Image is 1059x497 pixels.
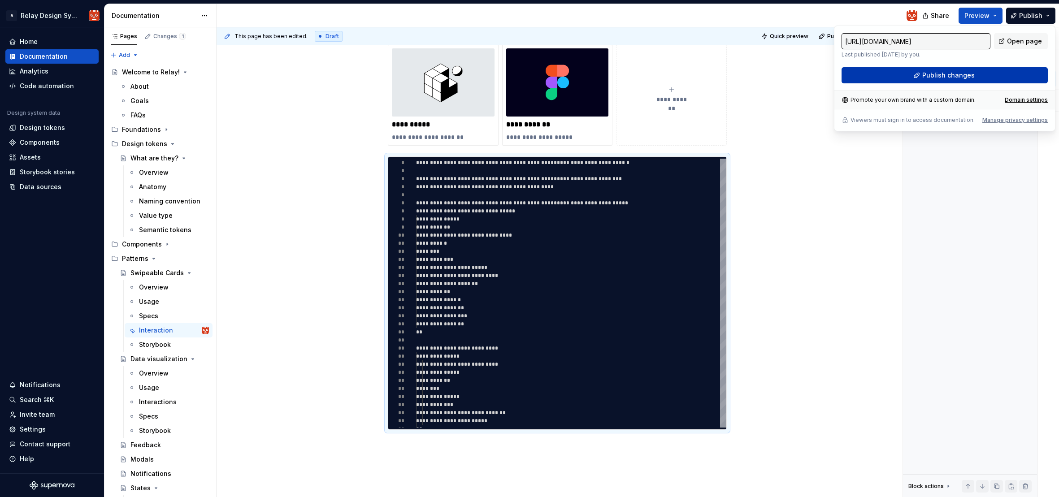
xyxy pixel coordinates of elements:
[139,412,158,421] div: Specs
[982,117,1048,124] button: Manage privacy settings
[108,237,213,251] div: Components
[116,79,213,94] a: About
[20,395,54,404] div: Search ⌘K
[139,311,158,320] div: Specs
[125,165,213,180] a: Overview
[5,407,99,422] a: Invite team
[111,33,137,40] div: Pages
[234,33,308,40] span: This page has been edited.
[116,438,213,452] a: Feedback
[125,337,213,352] a: Storybook
[20,123,65,132] div: Design tokens
[5,378,99,392] button: Notifications
[125,223,213,237] a: Semantic tokens
[20,425,46,434] div: Settings
[5,422,99,436] a: Settings
[931,11,949,20] span: Share
[1005,96,1048,104] a: Domain settings
[1007,37,1042,46] span: Open page
[506,48,609,117] img: 254078e2-41eb-4b80-80e1-6a03d8e6b4ad.png
[20,440,70,449] div: Contact support
[125,409,213,424] a: Specs
[7,109,60,117] div: Design system data
[759,30,812,43] button: Quick preview
[5,135,99,150] a: Components
[392,48,495,117] img: 79a54107-5d58-4fee-b264-0955302a2898.jpg
[108,49,141,61] button: Add
[108,122,213,137] div: Foundations
[20,153,41,162] div: Assets
[1019,11,1042,20] span: Publish
[116,481,213,495] a: States
[964,11,990,20] span: Preview
[908,480,952,493] div: Block actions
[116,266,213,280] a: Swipeable Cards
[125,380,213,395] a: Usage
[20,380,61,389] div: Notifications
[5,165,99,179] a: Storybook stories
[153,33,186,40] div: Changes
[139,398,177,406] div: Interactions
[130,82,149,91] div: About
[179,33,186,40] span: 1
[20,182,61,191] div: Data sources
[20,67,48,76] div: Analytics
[770,33,808,40] span: Quick preview
[125,208,213,223] a: Value type
[139,369,169,378] div: Overview
[119,52,130,59] span: Add
[5,452,99,466] button: Help
[89,10,100,21] img: Heath
[125,323,213,337] a: InteractionHeath
[122,68,180,77] div: Welcome to Relay!
[20,138,60,147] div: Components
[125,309,213,323] a: Specs
[994,33,1048,49] a: Open page
[139,340,171,349] div: Storybook
[125,294,213,309] a: Usage
[1006,8,1055,24] button: Publish
[5,79,99,93] a: Code automation
[959,8,1003,24] button: Preview
[130,354,187,363] div: Data visualization
[202,327,209,334] img: Heath
[139,182,166,191] div: Anatomy
[130,96,149,105] div: Goals
[5,121,99,135] a: Design tokens
[112,11,196,20] div: Documentation
[139,297,159,306] div: Usage
[851,117,975,124] p: Viewers must sign in to access documentation.
[918,8,955,24] button: Share
[130,484,151,493] div: States
[139,197,200,206] div: Naming convention
[130,268,184,277] div: Swipeable Cards
[139,426,171,435] div: Storybook
[139,225,191,234] div: Semantic tokens
[130,441,161,449] div: Feedback
[5,437,99,451] button: Contact support
[5,393,99,407] button: Search ⌘K
[2,6,102,25] button: ARelay Design SystemHeath
[122,240,162,249] div: Components
[907,10,917,21] img: Heath
[842,67,1048,83] button: Publish changes
[30,481,74,490] svg: Supernova Logo
[326,33,339,40] span: Draft
[139,326,173,335] div: Interaction
[21,11,78,20] div: Relay Design System
[922,71,975,80] span: Publish changes
[108,137,213,151] div: Design tokens
[125,395,213,409] a: Interactions
[116,352,213,366] a: Data visualization
[20,410,55,419] div: Invite team
[130,111,146,120] div: FAQs
[5,180,99,194] a: Data sources
[116,467,213,481] a: Notifications
[125,424,213,438] a: Storybook
[5,49,99,64] a: Documentation
[20,37,38,46] div: Home
[20,52,68,61] div: Documentation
